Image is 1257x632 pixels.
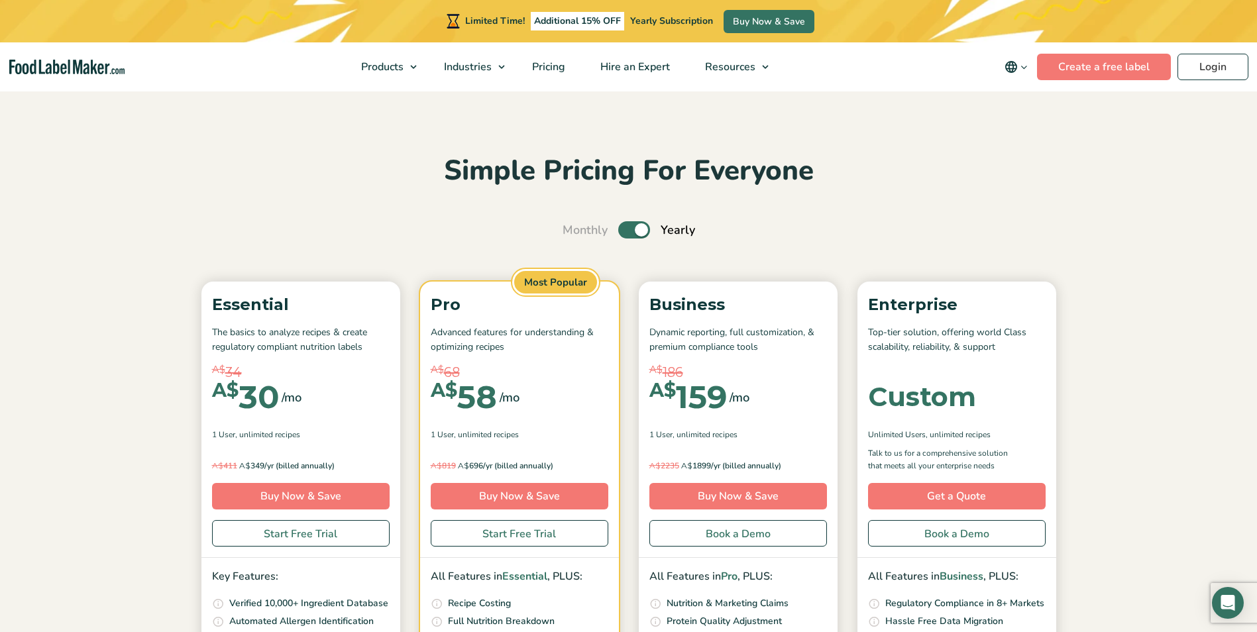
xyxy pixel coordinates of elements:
span: /mo [730,388,749,407]
a: Buy Now & Save [724,10,814,33]
p: Key Features: [212,568,390,586]
span: 1 User [212,429,235,441]
a: Buy Now & Save [212,483,390,509]
a: Start Free Trial [212,520,390,547]
span: Products [357,60,405,74]
div: 159 [649,381,727,413]
span: , Unlimited Recipes [673,429,738,441]
a: Resources [688,42,775,91]
del: 2235 [649,460,679,471]
p: Enterprise [868,292,1046,317]
span: Hire an Expert [596,60,671,74]
a: Create a free label [1037,54,1171,80]
p: Hassle Free Data Migration [885,614,1003,629]
span: A$ [649,381,676,400]
p: All Features in , PLUS: [649,568,827,586]
p: 696/yr (billed annually) [431,459,608,472]
del: 819 [431,460,456,471]
p: Automated Allergen Identification [229,614,374,629]
a: Login [1177,54,1248,80]
p: 1899/yr (billed annually) [649,459,827,472]
span: Yearly [661,221,695,239]
p: Regulatory Compliance in 8+ Markets [885,596,1044,611]
span: 186 [663,362,683,382]
div: Custom [868,384,976,410]
h2: Simple Pricing For Everyone [195,153,1063,189]
span: A$ [212,381,239,400]
span: Pro [721,569,738,584]
a: Pricing [515,42,580,91]
span: 34 [225,362,242,382]
p: Protein Quality Adjustment [667,614,782,629]
a: Book a Demo [649,520,827,547]
a: Start Free Trial [431,520,608,547]
span: A$ [431,362,444,378]
span: A$ [649,362,663,378]
span: A$ [239,460,250,470]
a: Hire an Expert [583,42,684,91]
p: Business [649,292,827,317]
p: Advanced features for understanding & optimizing recipes [431,325,608,355]
span: , Unlimited Recipes [926,429,991,441]
a: Book a Demo [868,520,1046,547]
p: Recipe Costing [448,596,511,611]
span: Business [940,569,983,584]
span: Additional 15% OFF [531,12,624,30]
span: Limited Time! [465,15,525,27]
p: Top-tier solution, offering world Class scalability, reliability, & support [868,325,1046,355]
span: A$ [431,460,442,470]
span: A$ [212,460,223,470]
a: Get a Quote [868,483,1046,509]
span: A$ [649,460,661,470]
span: , Unlimited Recipes [454,429,519,441]
p: The basics to analyze recipes & create regulatory compliant nutrition labels [212,325,390,355]
div: 58 [431,381,497,413]
p: 349/yr (billed annually) [212,459,390,472]
p: All Features in , PLUS: [868,568,1046,586]
a: Products [344,42,423,91]
span: Resources [701,60,757,74]
span: 68 [444,362,460,382]
span: Essential [502,569,547,584]
span: /mo [282,388,301,407]
p: Verified 10,000+ Ingredient Database [229,596,388,611]
div: Open Intercom Messenger [1212,587,1244,619]
label: Toggle [618,221,650,238]
span: A$ [458,460,469,470]
p: All Features in , PLUS: [431,568,608,586]
a: Industries [427,42,512,91]
span: Yearly Subscription [630,15,713,27]
span: A$ [431,381,457,400]
a: Buy Now & Save [649,483,827,509]
div: 30 [212,381,279,413]
span: A$ [681,460,692,470]
del: 411 [212,460,237,471]
a: Buy Now & Save [431,483,608,509]
p: Dynamic reporting, full customization, & premium compliance tools [649,325,827,355]
span: 1 User [431,429,454,441]
p: Full Nutrition Breakdown [448,614,555,629]
p: Essential [212,292,390,317]
span: , Unlimited Recipes [235,429,300,441]
span: Most Popular [512,269,599,296]
span: /mo [500,388,519,407]
span: Industries [440,60,493,74]
p: Nutrition & Marketing Claims [667,596,789,611]
span: Monthly [563,221,608,239]
span: Pricing [528,60,567,74]
p: Pro [431,292,608,317]
span: 1 User [649,429,673,441]
span: A$ [212,362,225,378]
p: Talk to us for a comprehensive solution that meets all your enterprise needs [868,447,1020,472]
span: Unlimited Users [868,429,926,441]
